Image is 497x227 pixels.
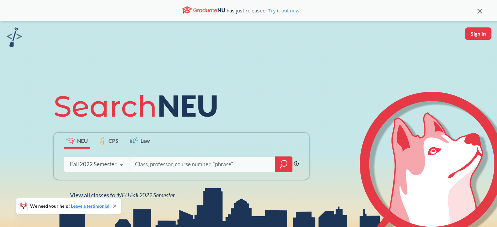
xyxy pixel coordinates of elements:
[118,191,175,199] span: NEU Fall 2022 Semester
[7,27,22,49] a: sandbox logo
[30,204,109,208] span: We need your help!
[141,137,150,144] span: Law
[227,7,301,14] span: has just released!
[465,27,491,40] button: Sign In
[275,156,292,172] div: magnifying glass
[70,191,175,199] span: View all classes for
[134,157,270,171] input: Class, professor, course number, "phrase"
[77,137,88,144] span: NEU
[280,160,288,169] svg: magnifying glass
[108,137,118,144] span: CPS
[7,27,22,47] img: sandbox logo
[267,7,301,14] a: Try it out now!
[70,161,117,168] div: Fall 2022 Semester
[71,203,109,209] a: Leave a testimonial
